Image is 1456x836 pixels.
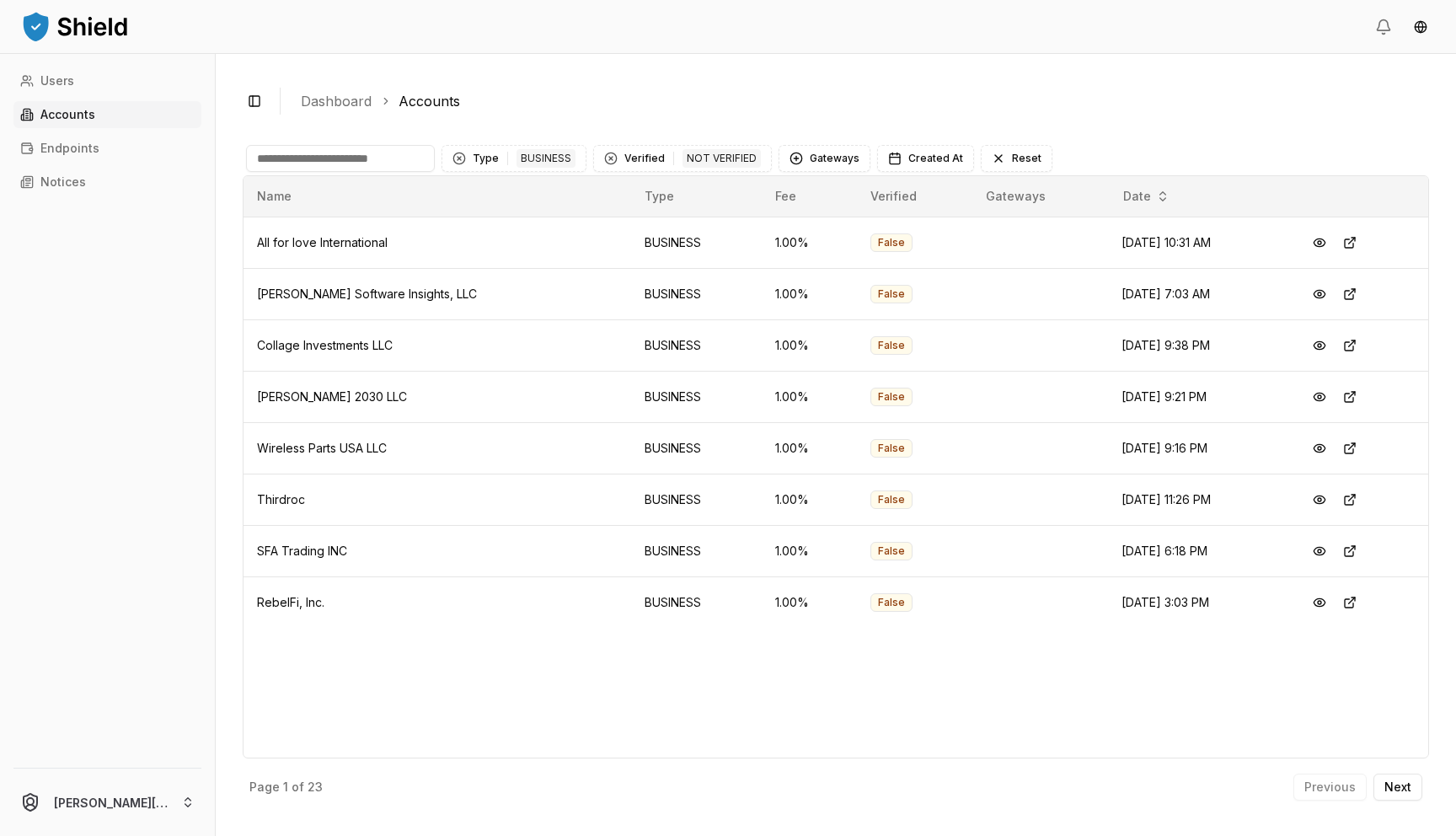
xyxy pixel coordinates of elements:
a: Accounts [399,91,460,111]
a: Endpoints [13,135,201,162]
a: Dashboard [301,91,372,111]
span: SFA Trading INC [257,544,347,558]
span: 1.00 % [775,338,809,352]
th: Verified [857,176,972,217]
th: Name [244,176,631,217]
span: [DATE] 9:21 PM [1121,389,1207,404]
span: 1.00 % [775,389,809,404]
span: 1.00 % [775,544,809,558]
p: [PERSON_NAME][EMAIL_ADDRESS][DOMAIN_NAME] [54,794,168,812]
button: Date [1116,183,1176,210]
a: Notices [13,169,201,196]
span: RebelFi, Inc. [257,595,324,609]
span: Wireless Parts USA LLC [257,441,387,455]
span: 1.00 % [775,235,809,249]
span: [DATE] 7:03 AM [1121,287,1210,301]
span: Collage Investments LLC [257,338,393,352]
button: Created At [877,145,974,172]
th: Gateways [972,176,1109,217]
span: Created At [908,152,963,165]
span: 1.00 % [775,492,809,506]
span: [DATE] 10:31 AM [1121,235,1211,249]
td: BUSINESS [631,268,762,319]
div: NOT VERIFIED [682,149,761,168]
th: Fee [762,176,857,217]
a: Users [13,67,201,94]
td: BUSINESS [631,217,762,268]
p: 23 [308,781,323,793]
span: 1.00 % [775,287,809,301]
span: [DATE] 6:18 PM [1121,544,1207,558]
td: BUSINESS [631,319,762,371]
td: BUSINESS [631,474,762,525]
p: Notices [40,176,86,188]
span: [DATE] 3:03 PM [1121,595,1209,609]
a: Accounts [13,101,201,128]
span: Thirdroc [257,492,305,506]
button: Reset filters [981,145,1052,172]
p: 1 [283,781,288,793]
td: BUSINESS [631,525,762,576]
p: Endpoints [40,142,99,154]
p: Next [1384,781,1411,793]
button: [PERSON_NAME][EMAIL_ADDRESS][DOMAIN_NAME] [7,775,208,829]
span: 1.00 % [775,595,809,609]
button: Clear Verified filterVerifiedNOT VERIFIED [593,145,772,172]
span: All for love International [257,235,388,249]
span: [DATE] 11:26 PM [1121,492,1211,506]
span: [PERSON_NAME] 2030 LLC [257,389,407,404]
p: Page [249,781,280,793]
div: Clear Verified filter [604,152,618,165]
p: Accounts [40,109,95,121]
td: BUSINESS [631,576,762,628]
span: [DATE] 9:38 PM [1121,338,1210,352]
td: BUSINESS [631,371,762,422]
th: Type [631,176,762,217]
span: [DATE] 9:16 PM [1121,441,1207,455]
button: Next [1373,774,1422,801]
span: 1.00 % [775,441,809,455]
div: Clear Type filter [452,152,466,165]
p: Users [40,75,74,87]
nav: breadcrumb [301,91,1416,111]
div: BUSINESS [517,149,575,168]
p: of [292,781,304,793]
button: Gateways [779,145,870,172]
button: Clear Type filterTypeBUSINESS [442,145,586,172]
img: ShieldPay Logo [20,9,130,43]
span: [PERSON_NAME] Software Insights, LLC [257,287,477,301]
td: BUSINESS [631,422,762,474]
